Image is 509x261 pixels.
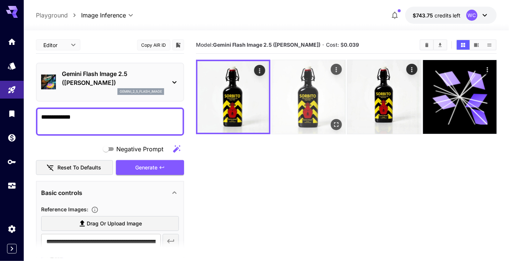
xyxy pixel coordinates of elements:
div: Actions [482,64,493,75]
span: Reference Images : [41,206,88,212]
p: · [323,40,325,49]
button: Add to library [175,40,182,49]
div: Actions [330,64,342,75]
button: Upload a reference image to guide the result. This is needed for Image-to-Image or Inpainting. Su... [88,206,102,214]
div: Home [7,37,16,46]
button: Reset to defaults [36,160,113,175]
div: Open in fullscreen [330,119,342,130]
button: Copy AIR ID [137,40,170,50]
div: Basic controls [41,184,179,202]
div: Clear AllDownload All [420,39,448,50]
p: Basic controls [41,188,82,197]
label: Drag or upload image [41,216,179,231]
button: Generate [116,160,184,175]
span: credits left [435,12,460,19]
div: Usage [7,181,16,191]
span: Image Inference [81,11,126,20]
div: Settings [7,224,16,234]
div: Models [7,61,16,70]
p: gemini_2_5_flash_image [120,89,162,94]
div: Show media in grid viewShow media in video viewShow media in list view [456,39,497,50]
nav: breadcrumb [36,11,81,20]
button: Download All [434,40,447,50]
span: $743.75 [413,12,435,19]
div: API Keys [7,157,16,166]
img: Z [347,60,421,134]
button: Show media in video view [470,40,483,50]
span: Generate [135,163,157,172]
button: $743.74658WC [405,7,497,24]
span: Negative Prompt [116,145,163,153]
img: 2Q== [197,61,269,133]
button: Show media in list view [483,40,496,50]
div: Library [7,109,16,118]
button: Expand sidebar [7,244,17,254]
a: Playground [36,11,68,20]
div: Playground [7,85,16,95]
b: 0.039 [344,42,359,48]
div: Wallet [7,133,16,142]
div: WC [466,10,478,21]
div: Gemini Flash Image 2.5 ([PERSON_NAME])gemini_2_5_flash_image [41,66,179,98]
b: Gemini Flash Image 2.5 ([PERSON_NAME]) [213,42,321,48]
img: 2Q== [272,60,346,134]
span: Model: [196,42,321,48]
div: Actions [254,65,265,76]
span: Cost: $ [326,42,359,48]
button: Clear All [420,40,433,50]
button: Show media in grid view [457,40,470,50]
span: Drag or upload image [87,219,142,228]
span: Editor [43,41,66,49]
div: Actions [406,64,417,75]
p: Gemini Flash Image 2.5 ([PERSON_NAME]) [62,69,164,87]
div: $743.74658 [413,11,460,19]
